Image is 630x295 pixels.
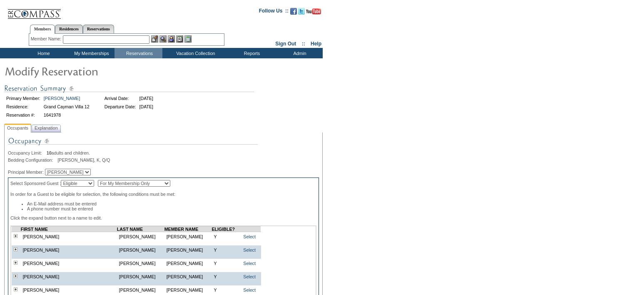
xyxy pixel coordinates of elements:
span: [PERSON_NAME], K, Q/Q [57,157,110,162]
img: Impersonate [168,35,175,42]
a: Become our fan on Facebook [290,10,297,15]
span: 10 [47,150,52,155]
a: [PERSON_NAME] [44,96,80,101]
td: Grand Cayman Villa 12 [42,103,91,110]
td: FIRST NAME [21,227,117,232]
td: 1641978 [42,111,91,119]
td: Arrival Date: [103,95,137,102]
td: Y [212,245,239,255]
td: [PERSON_NAME] [117,259,164,268]
img: Subscribe to our YouTube Channel [306,8,321,15]
img: Occupancy [8,136,258,150]
td: Reservations [115,48,162,58]
a: Residences [55,25,83,33]
td: Departure Date: [103,103,137,110]
td: [PERSON_NAME] [21,285,117,295]
a: Help [311,41,321,47]
div: Member Name: [31,35,63,42]
img: plus.gif [14,274,17,278]
td: [PERSON_NAME] [21,245,117,255]
td: Y [212,259,239,268]
img: Compass Home [7,2,61,19]
img: b_calculator.gif [184,35,192,42]
a: Select [243,261,256,266]
td: My Memberships [67,48,115,58]
img: View [159,35,167,42]
a: Select [243,287,256,292]
a: Subscribe to our YouTube Channel [306,10,321,15]
a: Select [243,234,256,239]
a: Members [30,25,55,34]
img: b_edit.gif [151,35,158,42]
img: Modify Reservation [4,62,171,79]
a: Select [243,274,256,279]
td: [PERSON_NAME] [164,259,212,268]
td: Y [212,272,239,281]
div: adults and children. [8,150,319,155]
td: [PERSON_NAME] [21,232,117,242]
td: [PERSON_NAME] [21,259,117,268]
a: Select [243,247,256,252]
td: [DATE] [138,95,155,102]
td: Reservation #: [5,111,42,119]
td: Y [212,232,239,242]
span: Principal Member: [8,170,44,175]
img: Reservation Summary [4,83,254,94]
span: Bedding Configuration: [8,157,56,162]
img: Reservations [176,35,183,42]
li: An E-Mail address must be entered [27,201,316,206]
img: plus.gif [14,261,17,265]
td: Home [19,48,67,58]
td: LAST NAME [117,227,164,232]
img: plus.gif [14,247,17,251]
td: [DATE] [138,103,155,110]
td: Reports [227,48,275,58]
td: Admin [275,48,323,58]
td: [PERSON_NAME] [164,245,212,255]
td: Follow Us :: [259,7,289,17]
img: plus.gif [14,287,17,291]
td: [PERSON_NAME] [164,285,212,295]
img: Become our fan on Facebook [290,8,297,15]
td: [PERSON_NAME] [117,232,164,242]
span: :: [302,41,305,47]
td: ELIGIBLE? [212,227,239,232]
img: plus.gif [14,234,17,238]
img: Follow us on Twitter [298,8,305,15]
td: [PERSON_NAME] [21,272,117,281]
a: Follow us on Twitter [298,10,305,15]
td: MEMBER NAME [164,227,212,232]
td: Y [212,285,239,295]
td: Primary Member: [5,95,42,102]
span: Explanation [33,124,60,132]
span: Occupancy Limit: [8,150,45,155]
td: [PERSON_NAME] [117,285,164,295]
td: [PERSON_NAME] [117,272,164,281]
td: Vacation Collection [162,48,227,58]
td: [PERSON_NAME] [117,245,164,255]
td: [PERSON_NAME] [164,232,212,242]
li: A phone number must be entered [27,206,316,211]
td: Residence: [5,103,42,110]
a: Reservations [83,25,114,33]
td: [PERSON_NAME] [164,272,212,281]
span: Occupants [5,124,30,132]
a: Sign Out [275,41,296,47]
